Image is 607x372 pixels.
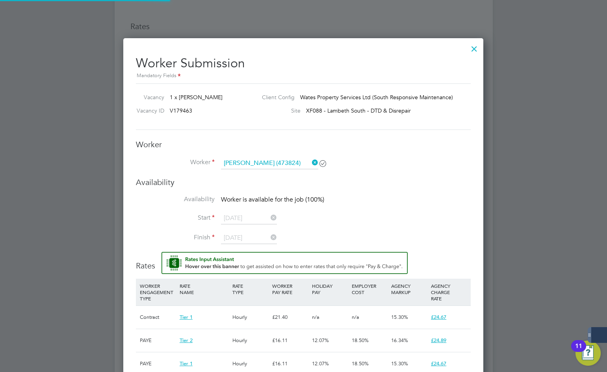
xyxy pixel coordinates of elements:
div: AGENCY CHARGE RATE [429,279,469,305]
label: Finish [136,233,215,242]
div: RATE TYPE [230,279,270,299]
div: 11 [575,346,582,356]
div: WORKER ENGAGEMENT TYPE [138,279,178,305]
h2: Worker Submission [136,49,471,80]
span: 15.30% [391,314,408,320]
span: 12.07% [312,337,329,344]
span: 18.50% [352,337,369,344]
span: Tier 1 [180,314,193,320]
span: Wates Property Services Ltd (South Responsive Maintenance) [300,94,453,101]
span: V179463 [170,107,192,114]
div: WORKER PAY RATE [270,279,310,299]
h3: Availability [136,177,471,187]
button: Open Resource Center, 11 new notifications [575,341,601,366]
div: AGENCY MARKUP [389,279,429,299]
label: Availability [136,195,215,204]
span: £24.67 [431,314,446,320]
h3: Rates [136,252,471,271]
span: 15.30% [391,360,408,367]
button: Rate Assistant [161,252,408,274]
label: Worker [136,158,215,167]
div: £21.40 [270,306,310,329]
div: PAYE [138,329,178,352]
span: 1 x [PERSON_NAME] [170,94,223,101]
label: Vacancy [133,94,164,101]
div: £16.11 [270,329,310,352]
span: n/a [352,314,359,320]
span: 18.50% [352,360,369,367]
span: XF088 - Lambeth South - DTD & Disrepair [306,107,411,114]
span: n/a [312,314,319,320]
span: 16.34% [391,337,408,344]
div: Mandatory Fields [136,72,471,80]
span: Worker is available for the job (100%) [221,196,324,204]
div: EMPLOYER COST [350,279,390,299]
label: Site [256,107,301,114]
span: Tier 1 [180,360,193,367]
span: Tier 2 [180,337,193,344]
span: £24.67 [431,360,446,367]
input: Select one [221,232,277,244]
div: Hourly [230,329,270,352]
input: Select one [221,213,277,224]
label: Start [136,214,215,222]
h3: Worker [136,139,471,150]
span: £24.89 [431,337,446,344]
input: Search for... [221,157,318,169]
label: Vacancy ID [133,107,164,114]
div: HOLIDAY PAY [310,279,350,299]
span: 12.07% [312,360,329,367]
label: Client Config [256,94,295,101]
div: RATE NAME [178,279,230,299]
div: Contract [138,306,178,329]
div: Hourly [230,306,270,329]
